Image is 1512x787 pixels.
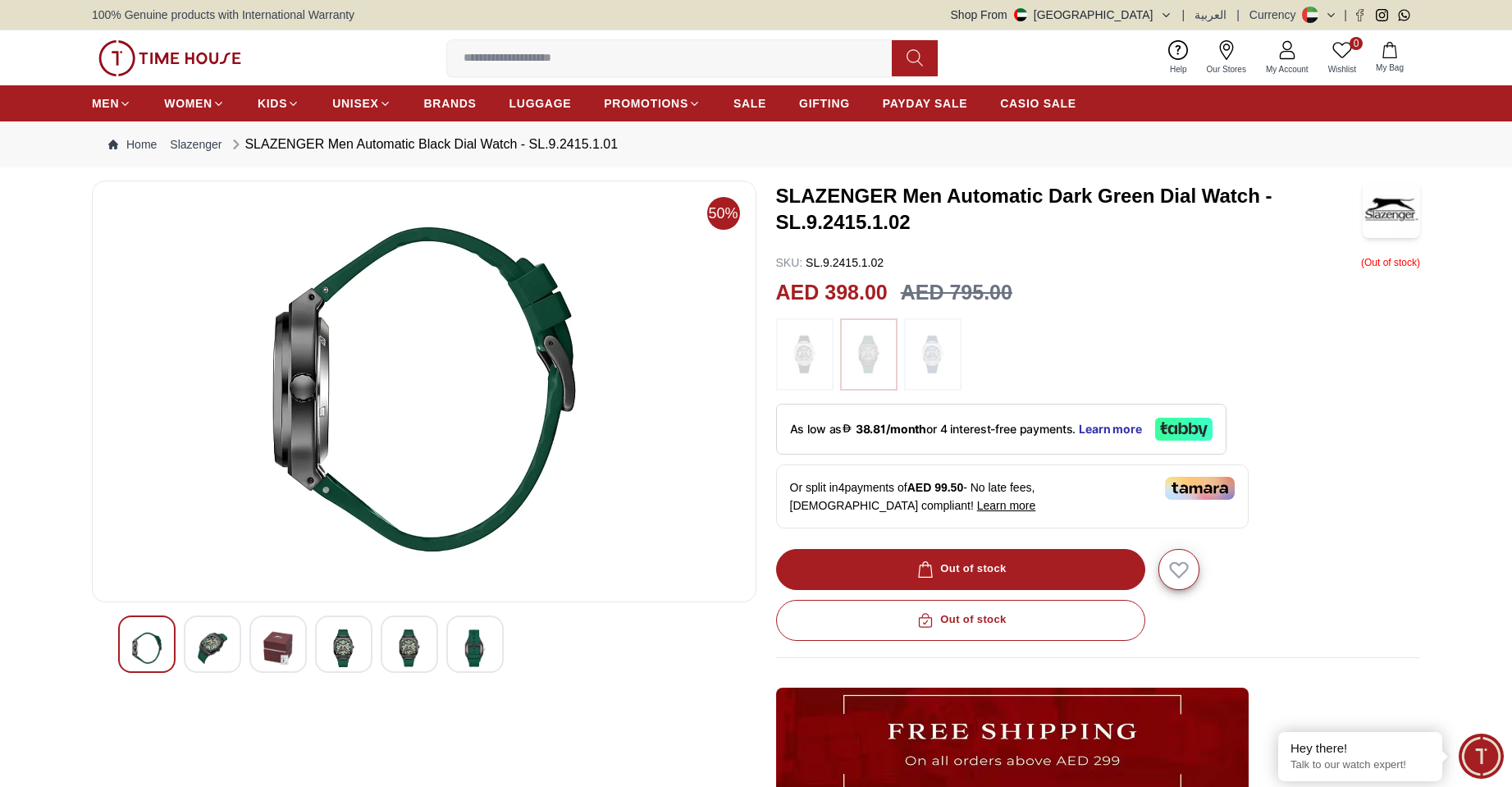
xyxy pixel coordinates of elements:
img: SLAZENGER Men Automatic Black Dial Watch - SL.9.2415.1.01 [263,629,293,667]
span: 100% Genuine products with International Warranty [92,7,354,23]
img: United Arab Emirates [1014,8,1027,21]
a: Facebook [1354,9,1366,21]
a: WOMEN [164,89,225,118]
div: Hey there! [1290,740,1430,757]
a: PROMOTIONS [604,89,701,118]
span: Learn more [977,499,1036,512]
img: SLAZENGER Men Automatic Black Dial Watch - SL.9.2415.1.01 [106,194,742,588]
span: | [1344,7,1347,23]
nav: Breadcrumb [92,121,1420,167]
button: العربية [1195,7,1227,23]
a: Instagram [1376,9,1388,21]
span: GIFTING [799,95,850,112]
span: BRANDS [424,95,477,112]
a: 0Wishlist [1318,37,1366,79]
a: Our Stores [1197,37,1256,79]
a: BRANDS [424,89,477,118]
a: SALE [733,89,766,118]
img: ... [912,327,953,382]
span: LUGGAGE [509,95,572,112]
span: 50% [707,197,740,230]
a: Home [108,136,157,153]
img: Tamara [1165,477,1235,500]
a: Slazenger [170,136,222,153]
img: SLAZENGER Men Automatic Dark Green Dial Watch - SL.9.2415.1.02 [1363,181,1420,238]
img: SLAZENGER Men Automatic Black Dial Watch - SL.9.2415.1.01 [329,629,359,667]
img: SLAZENGER Men Automatic Black Dial Watch - SL.9.2415.1.01 [198,629,227,667]
span: PAYDAY SALE [883,95,967,112]
p: Talk to our watch expert! [1290,758,1430,772]
img: SLAZENGER Men Automatic Black Dial Watch - SL.9.2415.1.01 [395,629,424,667]
span: My Account [1259,63,1315,75]
span: CASIO SALE [1000,95,1076,112]
a: MEN [92,89,131,118]
p: SL.9.2415.1.02 [776,254,884,271]
div: Chat Widget [1459,734,1504,779]
a: KIDS [258,89,299,118]
span: Wishlist [1322,63,1363,75]
a: GIFTING [799,89,850,118]
span: | [1236,7,1240,23]
span: 0 [1350,37,1363,50]
img: ... [848,327,889,382]
p: ( Out of stock ) [1361,254,1420,271]
span: | [1182,7,1185,23]
span: Our Stores [1200,63,1253,75]
span: SALE [733,95,766,112]
a: LUGGAGE [509,89,572,118]
img: ... [784,327,825,382]
span: SKU : [776,256,803,269]
span: MEN [92,95,119,112]
div: Currency [1249,7,1303,23]
h3: AED 795.00 [901,277,1012,309]
img: ... [98,40,241,76]
span: My Bag [1369,62,1410,74]
div: SLAZENGER Men Automatic Black Dial Watch - SL.9.2415.1.01 [228,135,618,154]
span: KIDS [258,95,287,112]
img: SLAZENGER Men Automatic Black Dial Watch - SL.9.2415.1.01 [132,629,162,667]
a: Whatsapp [1398,9,1410,21]
span: PROMOTIONS [604,95,688,112]
div: Or split in 4 payments of - No late fees, [DEMOGRAPHIC_DATA] compliant! [776,464,1249,528]
a: Help [1160,37,1197,79]
a: CASIO SALE [1000,89,1076,118]
span: AED 99.50 [907,481,963,494]
h3: SLAZENGER Men Automatic Dark Green Dial Watch - SL.9.2415.1.02 [776,183,1364,236]
a: PAYDAY SALE [883,89,967,118]
img: SLAZENGER Men Automatic Black Dial Watch - SL.9.2415.1.01 [460,629,490,667]
button: My Bag [1366,39,1414,77]
a: UNISEX [332,89,391,118]
h2: AED 398.00 [776,277,888,309]
span: UNISEX [332,95,378,112]
button: Shop From[GEOGRAPHIC_DATA] [951,7,1172,23]
span: WOMEN [164,95,212,112]
span: Help [1163,63,1194,75]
